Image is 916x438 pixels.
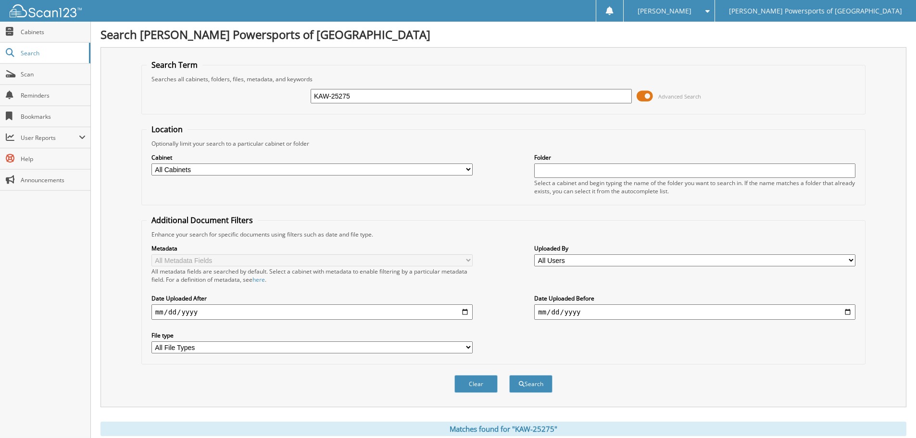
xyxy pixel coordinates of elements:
[534,244,855,252] label: Uploaded By
[509,375,552,393] button: Search
[21,70,86,78] span: Scan
[638,8,691,14] span: [PERSON_NAME]
[10,4,82,17] img: scan123-logo-white.svg
[151,294,473,302] label: Date Uploaded After
[100,26,906,42] h1: Search [PERSON_NAME] Powersports of [GEOGRAPHIC_DATA]
[252,275,265,284] a: here
[454,375,498,393] button: Clear
[534,304,855,320] input: end
[21,176,86,184] span: Announcements
[534,153,855,162] label: Folder
[151,267,473,284] div: All metadata fields are searched by default. Select a cabinet with metadata to enable filtering b...
[147,230,860,238] div: Enhance your search for specific documents using filters such as date and file type.
[147,60,202,70] legend: Search Term
[21,155,86,163] span: Help
[100,422,906,436] div: Matches found for "KAW-25275"
[147,215,258,225] legend: Additional Document Filters
[147,124,188,135] legend: Location
[534,179,855,195] div: Select a cabinet and begin typing the name of the folder you want to search in. If the name match...
[151,244,473,252] label: Metadata
[147,75,860,83] div: Searches all cabinets, folders, files, metadata, and keywords
[21,91,86,100] span: Reminders
[658,93,701,100] span: Advanced Search
[21,28,86,36] span: Cabinets
[151,304,473,320] input: start
[151,153,473,162] label: Cabinet
[21,134,79,142] span: User Reports
[534,294,855,302] label: Date Uploaded Before
[21,113,86,121] span: Bookmarks
[729,8,902,14] span: [PERSON_NAME] Powersports of [GEOGRAPHIC_DATA]
[21,49,84,57] span: Search
[147,139,860,148] div: Optionally limit your search to a particular cabinet or folder
[151,331,473,339] label: File type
